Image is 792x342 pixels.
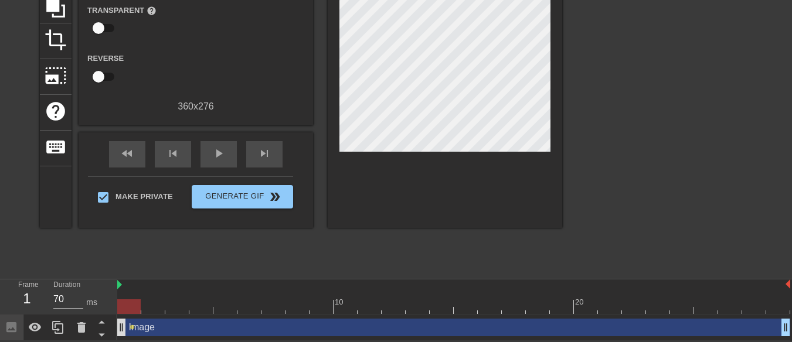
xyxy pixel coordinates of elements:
[257,146,271,160] span: skip_next
[9,279,45,313] div: Frame
[147,6,157,16] span: help
[120,146,134,160] span: fast_rewind
[53,282,80,289] label: Duration
[86,296,97,309] div: ms
[268,190,282,204] span: double_arrow
[780,322,791,333] span: drag_handle
[115,322,127,333] span: drag_handle
[212,146,226,160] span: play_arrow
[130,324,135,330] span: lens
[575,296,586,308] div: 20
[335,296,345,308] div: 10
[87,53,124,64] label: Reverse
[786,279,790,289] img: bound-end.png
[18,288,36,309] div: 1
[87,5,157,16] label: Transparent
[45,136,67,158] span: keyboard
[192,185,293,208] button: Generate Gif
[79,100,313,114] div: 360 x 276
[196,190,288,204] span: Generate Gif
[166,146,180,160] span: skip_previous
[45,29,67,51] span: crop
[45,64,67,87] span: photo_size_select_large
[45,100,67,122] span: help
[115,191,173,203] span: Make Private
